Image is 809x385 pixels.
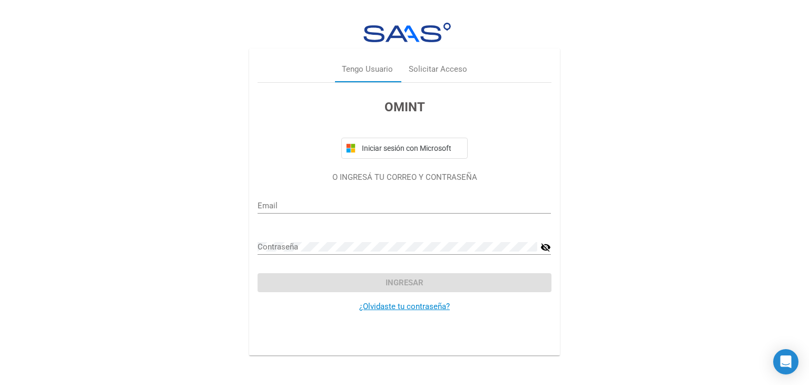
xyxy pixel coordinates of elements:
[386,278,423,287] span: Ingresar
[341,138,468,159] button: Iniciar sesión con Microsoft
[258,171,551,184] p: O INGRESÁ TU CORREO Y CONTRASEÑA
[359,302,450,311] a: ¿Olvidaste tu contraseña?
[409,64,467,76] div: Solicitar Acceso
[360,144,463,152] span: Iniciar sesión con Microsoft
[773,349,798,374] div: Open Intercom Messenger
[540,241,551,254] mat-icon: visibility_off
[342,64,393,76] div: Tengo Usuario
[258,273,551,292] button: Ingresar
[258,98,551,117] h3: OMINT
